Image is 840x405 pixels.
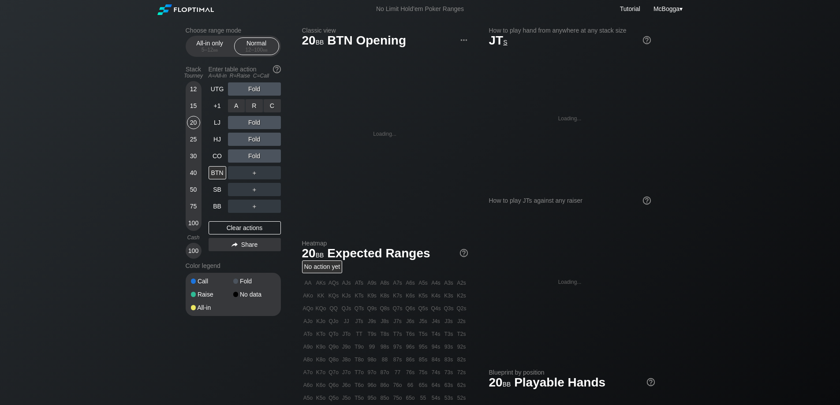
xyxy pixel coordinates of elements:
[228,99,281,112] div: Fold
[430,302,442,315] div: Q4s
[455,328,468,340] div: T2s
[209,116,226,129] div: LJ
[443,341,455,353] div: 93s
[646,377,656,387] img: help.32db89a4.svg
[340,392,353,404] div: J5o
[302,392,314,404] div: A5o
[430,341,442,353] div: 94s
[190,38,230,55] div: All-in only
[417,290,429,302] div: K5s
[488,376,512,390] span: 20
[366,302,378,315] div: Q9s
[642,196,652,205] img: help.32db89a4.svg
[302,302,314,315] div: AQo
[392,353,404,366] div: 87s
[455,277,468,289] div: A2s
[404,379,417,391] div: 66
[340,277,353,289] div: AJs
[209,200,226,213] div: BB
[182,234,205,241] div: Cash
[302,290,314,302] div: AKo
[209,149,226,163] div: CO
[379,379,391,391] div: 86o
[315,353,327,366] div: K8o
[379,315,391,327] div: J8s
[316,249,324,259] span: bb
[328,392,340,404] div: Q5o
[209,183,226,196] div: SB
[187,133,200,146] div: 25
[417,277,429,289] div: A5s
[404,315,417,327] div: J6s
[353,366,366,379] div: T7o
[430,353,442,366] div: 84s
[209,99,226,112] div: +1
[191,278,233,284] div: Call
[182,62,205,82] div: Stack
[228,82,281,96] div: Fold
[443,277,455,289] div: A3s
[228,133,281,146] div: Fold
[340,328,353,340] div: JTo
[366,277,378,289] div: A9s
[353,341,366,353] div: T9o
[558,279,582,285] div: Loading...
[302,379,314,391] div: A6o
[651,4,684,14] div: ▾
[443,353,455,366] div: 83s
[209,62,281,82] div: Enter table action
[301,247,325,261] span: 20
[187,116,200,129] div: 20
[187,99,200,112] div: 15
[315,379,327,391] div: K6o
[301,34,325,48] span: 20
[231,242,238,247] img: share.864f2f62.svg
[187,149,200,163] div: 30
[326,34,407,48] span: BTN Opening
[328,302,340,315] div: QQ
[340,290,353,302] div: KJs
[187,82,200,96] div: 12
[392,341,404,353] div: 97s
[186,259,281,273] div: Color legend
[302,328,314,340] div: ATo
[379,277,391,289] div: A8s
[417,341,429,353] div: 95s
[366,392,378,404] div: 95o
[642,35,652,45] img: help.32db89a4.svg
[233,291,276,297] div: No data
[366,366,378,379] div: 97o
[430,328,442,340] div: T4s
[353,353,366,366] div: T8o
[489,33,508,47] span: JT
[328,366,340,379] div: Q7o
[315,290,327,302] div: KK
[392,379,404,391] div: 76o
[238,47,275,53] div: 12 – 100
[315,328,327,340] div: KTo
[459,35,469,45] img: ellipsis.fd386fe8.svg
[186,27,281,34] h2: Choose range mode
[430,277,442,289] div: A4s
[455,353,468,366] div: 82s
[489,375,655,390] h1: Playable Hands
[653,5,679,12] span: McBogga
[404,341,417,353] div: 96s
[392,302,404,315] div: Q7s
[379,341,391,353] div: 98s
[353,379,366,391] div: T6o
[404,392,417,404] div: 65o
[430,315,442,327] div: J4s
[315,302,327,315] div: KQo
[430,392,442,404] div: 54s
[443,366,455,379] div: 73s
[392,392,404,404] div: 75o
[272,64,282,74] img: help.32db89a4.svg
[366,341,378,353] div: 99
[187,183,200,196] div: 50
[264,99,281,112] div: C
[302,277,314,289] div: AA
[404,290,417,302] div: K6s
[417,302,429,315] div: Q5s
[366,328,378,340] div: T9s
